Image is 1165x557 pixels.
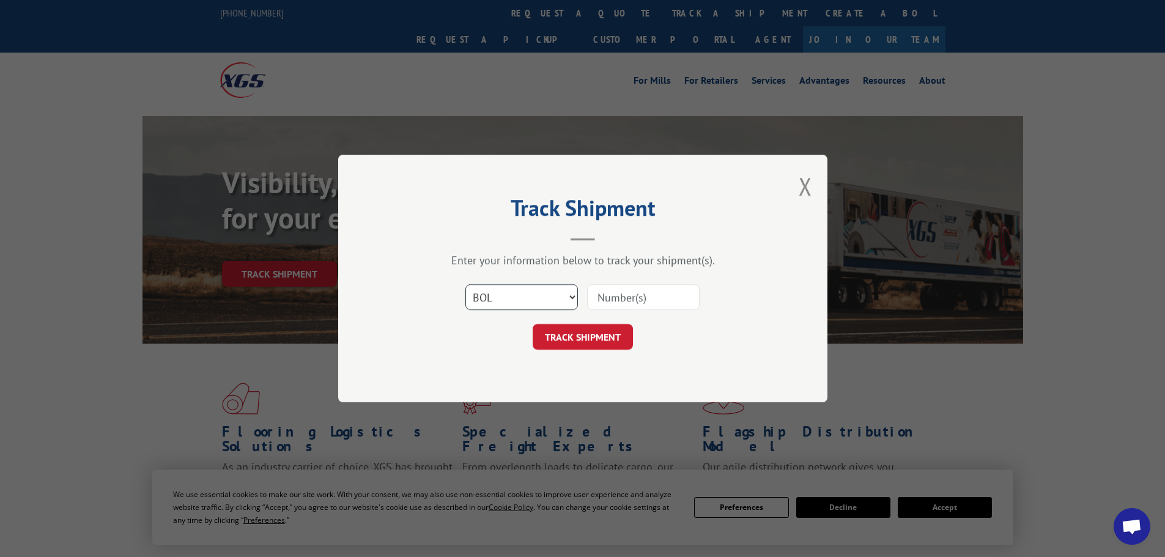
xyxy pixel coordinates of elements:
button: TRACK SHIPMENT [533,324,633,350]
button: Close modal [799,170,812,202]
h2: Track Shipment [399,199,766,223]
div: Open chat [1114,508,1150,545]
input: Number(s) [587,284,700,310]
div: Enter your information below to track your shipment(s). [399,253,766,267]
